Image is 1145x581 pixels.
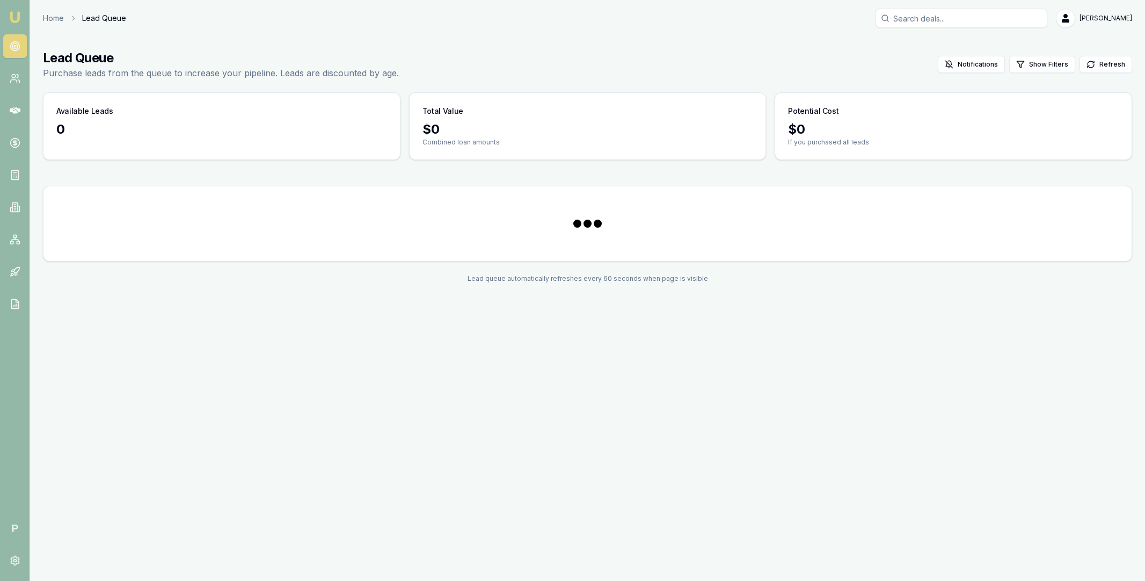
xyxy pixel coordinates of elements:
h3: Total Value [422,106,463,117]
a: Home [43,13,64,24]
input: Search deals [876,9,1047,28]
div: $ 0 [788,121,1119,138]
div: Lead queue automatically refreshes every 60 seconds when page is visible [43,274,1132,283]
h3: Potential Cost [788,106,838,117]
span: Lead Queue [82,13,126,24]
h1: Lead Queue [43,49,399,67]
button: Refresh [1080,56,1132,73]
div: 0 [56,121,387,138]
button: Show Filters [1009,56,1075,73]
button: Notifications [938,56,1005,73]
p: If you purchased all leads [788,138,1119,147]
p: Purchase leads from the queue to increase your pipeline. Leads are discounted by age. [43,67,399,79]
span: [PERSON_NAME] [1080,14,1132,23]
div: $ 0 [422,121,753,138]
h3: Available Leads [56,106,113,117]
p: Combined loan amounts [422,138,753,147]
img: emu-icon-u.png [9,11,21,24]
span: P [3,517,27,540]
nav: breadcrumb [43,13,126,24]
